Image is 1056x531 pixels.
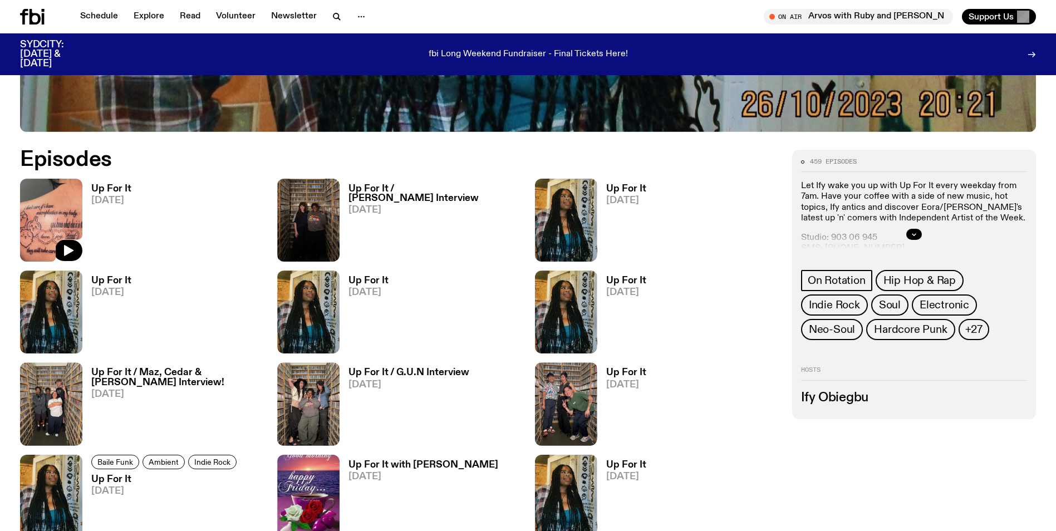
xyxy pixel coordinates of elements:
[969,12,1014,22] span: Support Us
[82,184,131,262] a: Up For It[DATE]
[874,323,947,336] span: Hardcore Punk
[209,9,262,24] a: Volunteer
[82,368,264,445] a: Up For It / Maz, Cedar & [PERSON_NAME] Interview![DATE]
[801,367,1027,380] h2: Hosts
[597,276,646,353] a: Up For It[DATE]
[348,472,498,481] span: [DATE]
[606,368,646,377] h3: Up For It
[606,276,646,286] h3: Up For It
[91,475,240,484] h3: Up For It
[194,458,230,466] span: Indie Rock
[801,319,863,340] a: Neo-Soul
[188,455,237,469] a: Indie Rock
[879,299,901,311] span: Soul
[91,486,240,496] span: [DATE]
[91,455,139,469] a: Baile Funk
[149,458,179,466] span: Ambient
[912,294,977,316] a: Electronic
[348,380,469,390] span: [DATE]
[20,271,82,353] img: Ify - a Brown Skin girl with black braided twists, looking up to the side with her tongue stickin...
[340,276,389,353] a: Up For It[DATE]
[348,288,389,297] span: [DATE]
[91,390,264,399] span: [DATE]
[809,299,860,311] span: Indie Rock
[965,323,983,336] span: +27
[866,319,955,340] a: Hardcore Punk
[535,179,597,262] img: Ify - a Brown Skin girl with black braided twists, looking up to the side with her tongue stickin...
[801,270,872,291] a: On Rotation
[606,196,646,205] span: [DATE]
[606,288,646,297] span: [DATE]
[91,368,264,387] h3: Up For It / Maz, Cedar & [PERSON_NAME] Interview!
[801,294,868,316] a: Indie Rock
[597,368,646,445] a: Up For It[DATE]
[173,9,207,24] a: Read
[810,159,857,165] span: 459 episodes
[764,9,953,24] button: On AirArvos with Ruby and [PERSON_NAME]
[277,271,340,353] img: Ify - a Brown Skin girl with black braided twists, looking up to the side with her tongue stickin...
[82,276,131,353] a: Up For It[DATE]
[264,9,323,24] a: Newsletter
[348,368,469,377] h3: Up For It / G.U.N Interview
[606,472,646,481] span: [DATE]
[876,270,964,291] a: Hip Hop & Rap
[91,184,131,194] h3: Up For It
[883,274,956,287] span: Hip Hop & Rap
[348,460,498,470] h3: Up For It with [PERSON_NAME]
[871,294,908,316] a: Soul
[340,184,521,262] a: Up For It / [PERSON_NAME] Interview[DATE]
[535,271,597,353] img: Ify - a Brown Skin girl with black braided twists, looking up to the side with her tongue stickin...
[348,205,521,215] span: [DATE]
[20,150,693,170] h2: Episodes
[920,299,969,311] span: Electronic
[606,460,646,470] h3: Up For It
[348,184,521,203] h3: Up For It / [PERSON_NAME] Interview
[801,181,1027,224] p: Let Ify wake you up with Up For It every weekday from 7am. Have your coffee with a side of new mu...
[348,276,389,286] h3: Up For It
[597,184,646,262] a: Up For It[DATE]
[606,380,646,390] span: [DATE]
[801,392,1027,404] h3: Ify Obiegbu
[962,9,1036,24] button: Support Us
[809,323,855,336] span: Neo-Soul
[959,319,989,340] button: +27
[91,196,131,205] span: [DATE]
[97,458,133,466] span: Baile Funk
[340,368,469,445] a: Up For It / G.U.N Interview[DATE]
[91,276,131,286] h3: Up For It
[127,9,171,24] a: Explore
[808,274,866,287] span: On Rotation
[606,184,646,194] h3: Up For It
[73,9,125,24] a: Schedule
[20,40,91,68] h3: SYDCITY: [DATE] & [DATE]
[143,455,185,469] a: Ambient
[429,50,628,60] p: fbi Long Weekend Fundraiser - Final Tickets Here!
[91,288,131,297] span: [DATE]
